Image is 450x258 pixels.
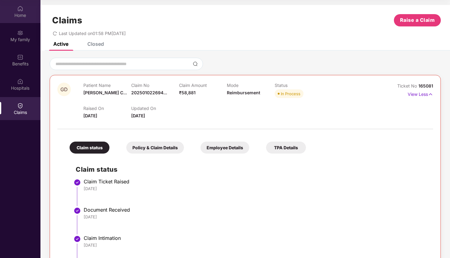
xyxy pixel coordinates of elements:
img: svg+xml;base64,PHN2ZyBpZD0iU3RlcC1Eb25lLTMyeDMyIiB4bWxucz0iaHR0cDovL3d3dy53My5vcmcvMjAwMC9zdmciIH... [74,235,81,243]
img: svg+xml;base64,PHN2ZyBpZD0iU3RlcC1Eb25lLTMyeDMyIiB4bWxucz0iaHR0cDovL3d3dy53My5vcmcvMjAwMC9zdmciIH... [74,207,81,214]
img: svg+xml;base64,PHN2ZyBpZD0iQ2xhaW0iIHhtbG5zPSJodHRwOi8vd3d3LnczLm9yZy8yMDAwL3N2ZyIgd2lkdGg9IjIwIi... [17,103,23,109]
p: Claim No [131,83,179,88]
div: In Process [281,91,300,97]
img: svg+xml;base64,PHN2ZyB3aWR0aD0iMjAiIGhlaWdodD0iMjAiIHZpZXdCb3g9IjAgMCAyMCAyMCIgZmlsbD0ibm9uZSIgeG... [17,30,23,36]
p: View Less [408,89,433,98]
p: Status [275,83,322,88]
p: Updated On [131,106,179,111]
div: Claim Intimation [84,235,427,241]
div: Claim status [70,142,109,154]
div: [DATE] [84,214,427,220]
span: redo [53,31,57,36]
div: Active [53,41,68,47]
div: Employee Details [200,142,249,154]
div: Policy & Claim Details [126,142,184,154]
div: Document Received [84,207,427,213]
p: Raised On [83,106,131,111]
span: ₹58,881 [179,90,196,95]
p: Mode [227,83,275,88]
div: [DATE] [84,242,427,248]
img: svg+xml;base64,PHN2ZyBpZD0iU2VhcmNoLTMyeDMyIiB4bWxucz0iaHR0cDovL3d3dy53My5vcmcvMjAwMC9zdmciIHdpZH... [193,61,198,66]
span: Raise a Claim [400,16,435,24]
img: svg+xml;base64,PHN2ZyBpZD0iQmVuZWZpdHMiIHhtbG5zPSJodHRwOi8vd3d3LnczLm9yZy8yMDAwL3N2ZyIgd2lkdGg9Ij... [17,54,23,60]
span: 202501022694... [131,90,167,95]
span: Ticket No [397,83,418,88]
div: TPA Details [266,142,306,154]
img: svg+xml;base64,PHN2ZyBpZD0iSG9zcGl0YWxzIiB4bWxucz0iaHR0cDovL3d3dy53My5vcmcvMjAwMC9zdmciIHdpZHRoPS... [17,78,23,84]
img: svg+xml;base64,PHN2ZyB4bWxucz0iaHR0cDovL3d3dy53My5vcmcvMjAwMC9zdmciIHdpZHRoPSIxNyIgaGVpZ2h0PSIxNy... [428,91,433,98]
h1: Claims [52,15,82,25]
img: svg+xml;base64,PHN2ZyBpZD0iSG9tZSIgeG1sbnM9Imh0dHA6Ly93d3cudzMub3JnLzIwMDAvc3ZnIiB3aWR0aD0iMjAiIG... [17,6,23,12]
span: [PERSON_NAME] C... [83,90,127,95]
div: Claim Ticket Raised [84,178,427,185]
img: svg+xml;base64,PHN2ZyBpZD0iU3RlcC1Eb25lLTMyeDMyIiB4bWxucz0iaHR0cDovL3d3dy53My5vcmcvMjAwMC9zdmciIH... [74,179,81,186]
span: GD [60,87,68,92]
div: [DATE] [84,186,427,191]
p: Patient Name [83,83,131,88]
p: Claim Amount [179,83,227,88]
button: Raise a Claim [394,14,441,26]
span: Last Updated on 01:58 PM[DATE] [59,31,126,36]
span: Reimbursement [227,90,260,95]
div: Closed [87,41,104,47]
span: 165081 [418,83,433,88]
span: [DATE] [83,113,97,118]
h2: Claim status [76,164,427,174]
span: [DATE] [131,113,145,118]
